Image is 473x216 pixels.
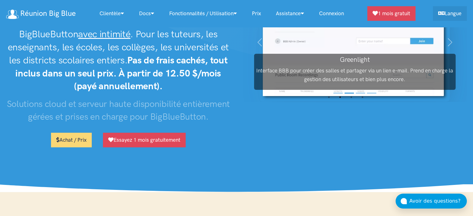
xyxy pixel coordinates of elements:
[15,54,227,92] strong: Pas de frais cachés, tout inclus dans un seul prix. À partir de 12.50 $/mois (payé annuellement).
[268,7,312,20] a: Assistance
[6,7,76,20] a: Réunion Big Blue
[244,7,268,20] a: Prix
[162,7,244,20] a: Fonctionnalités / utilisation
[103,133,186,147] a: Essayez 1 mois gratuitement
[6,10,19,19] img: logo
[6,98,230,123] h3: Solutions cloud et serveur haute disponibilité entièrement gérées et prises en charge pour BigBlu...
[78,28,130,40] u: avec intimité
[51,133,92,147] a: Achat / Prix
[312,7,351,20] a: Connexion
[409,197,467,205] div: Avoir des questions?
[254,55,456,64] h3: Greenlight
[396,194,467,209] button: Avoir des questions?
[132,7,162,20] a: Docs
[367,6,415,21] a: 1 mois gratuit
[92,7,132,20] a: Clientèle
[254,67,456,83] p: Interface BBB pour créer des salles et partager via un lien e-mail. Prend en charge la gestion de...
[6,15,230,93] h2: Meilleur hébergement de sa catégorie pour BigBlueButton . Pour les tuteurs, les enseignants, les ...
[433,6,467,21] a: Langue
